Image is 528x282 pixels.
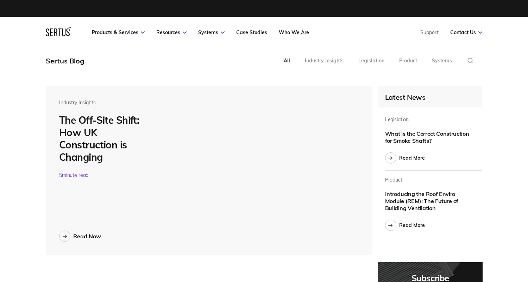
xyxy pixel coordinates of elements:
div: Read Now [73,233,101,240]
div: Read More [399,155,425,161]
a: Read More [385,220,425,231]
div: 5 minute read [59,172,143,178]
a: Contact Us [450,29,482,36]
a: Who We Are [279,29,309,36]
div: Systems [432,57,452,64]
div: Legislation [358,57,384,64]
a: Case Studies [236,29,267,36]
a: Read More [385,152,425,164]
div: Product [399,57,417,64]
div: Latest News [385,93,475,102]
div: What is the Correct Construction for Smoke Shafts? [385,130,473,144]
div: Read More [399,222,425,228]
div: Industry Insights [305,57,344,64]
a: Read Now [59,231,101,242]
div: Introducing the Roof Enviro Module (REM): The Future of Building Ventilation [385,190,473,211]
a: Support [420,29,439,36]
a: Products & Services [92,29,145,36]
a: Systems [198,29,225,36]
a: Resources [156,29,187,36]
div: Product [385,177,402,183]
div: Sertus Blog [46,56,84,65]
div: Industry Insights [59,99,143,106]
div: The Off-Site Shift: How UK Construction is Changing [59,114,143,163]
div: All [284,57,290,64]
div: Legislation [385,116,409,123]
